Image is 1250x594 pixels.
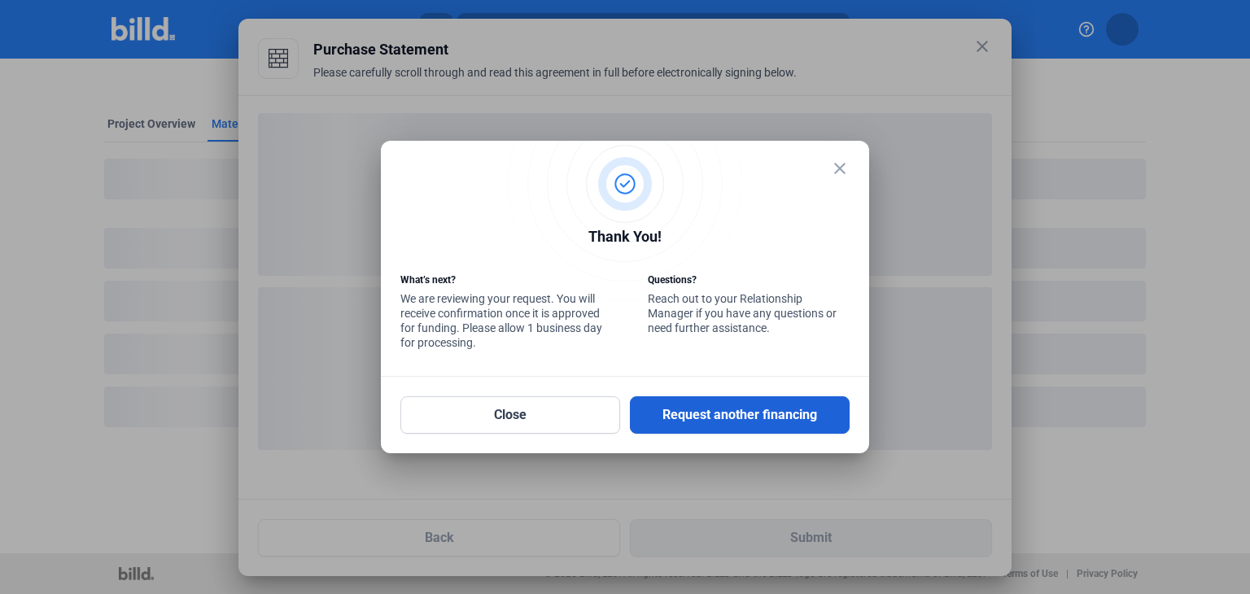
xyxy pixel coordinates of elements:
div: Questions? [648,273,850,291]
button: Request another financing [630,396,850,434]
div: Thank You! [400,225,850,252]
button: Close [400,396,620,434]
mat-icon: close [830,159,850,178]
div: What’s next? [400,273,602,291]
div: We are reviewing your request. You will receive confirmation once it is approved for funding. Ple... [400,273,602,354]
div: Reach out to your Relationship Manager if you have any questions or need further assistance. [648,273,850,339]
